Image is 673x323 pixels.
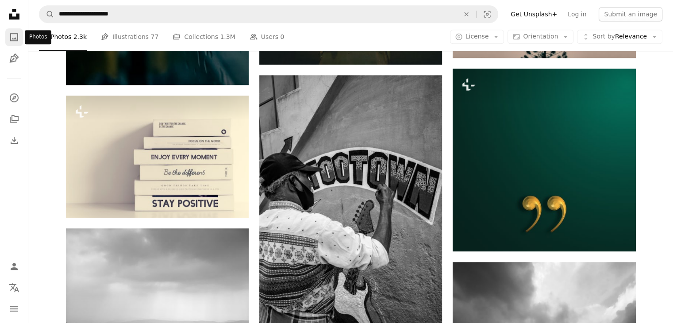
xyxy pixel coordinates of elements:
button: Visual search [477,6,498,23]
a: Illustrations 77 [101,23,158,51]
a: Illustrations [5,50,23,67]
button: License [450,30,504,44]
a: Log in [562,7,592,21]
button: Sort byRelevance [577,30,662,44]
a: Users 0 [250,23,285,51]
a: Home — Unsplash [5,5,23,25]
span: 1.3M [220,32,235,42]
a: Download History [5,131,23,149]
button: Menu [5,300,23,318]
span: Orientation [523,33,558,40]
a: a black and white photo of a man holding up a sign [259,197,442,205]
a: Get Unsplash+ [505,7,562,21]
button: Search Unsplash [39,6,54,23]
button: Orientation [508,30,573,44]
a: Log in / Sign up [5,258,23,275]
span: 77 [151,32,159,42]
span: License [465,33,489,40]
button: Clear [457,6,476,23]
a: Explore [5,89,23,107]
span: Relevance [592,33,647,42]
button: Submit an image [599,7,662,21]
img: Books stack on white background ***These are our own 3D generic designs. They do not infringe on ... [66,96,249,218]
a: Photos [5,28,23,46]
a: Collections 1.3M [173,23,235,51]
img: a green wall with two gold swirls on it [453,69,635,251]
span: Sort by [592,33,615,40]
button: Language [5,279,23,296]
form: Find visuals sitewide [39,5,498,23]
a: Books stack on white background ***These are our own 3D generic designs. They do not infringe on ... [66,153,249,161]
a: Collections [5,110,23,128]
a: a green wall with two gold swirls on it [453,156,635,164]
span: 0 [280,32,284,42]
